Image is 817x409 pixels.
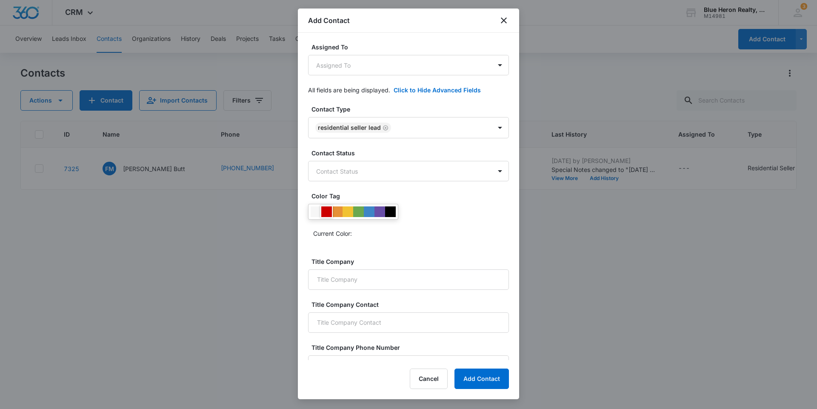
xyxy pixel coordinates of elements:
[308,312,509,333] input: Title Company Contact
[394,86,481,94] button: Click to Hide Advanced Fields
[374,206,385,217] div: #674ea7
[364,206,374,217] div: #3d85c6
[318,125,381,131] div: Residential Seller Lead
[410,369,448,389] button: Cancel
[308,86,390,94] p: All fields are being displayed.
[311,105,512,114] label: Contact Type
[353,206,364,217] div: #6aa84f
[308,15,350,26] h1: Add Contact
[311,206,321,217] div: #F6F6F6
[308,269,509,290] input: Title Company
[311,149,512,157] label: Contact Status
[308,355,509,376] input: Title Company Phone Number
[332,206,343,217] div: #e69138
[311,300,512,309] label: Title Company Contact
[311,343,512,352] label: Title Company Phone Number
[385,206,396,217] div: #000000
[499,15,509,26] button: close
[313,229,352,238] p: Current Color:
[381,125,389,131] div: Remove Residential Seller Lead
[311,257,512,266] label: Title Company
[311,192,512,200] label: Color Tag
[311,43,512,51] label: Assigned To
[321,206,332,217] div: #CC0000
[343,206,353,217] div: #f1c232
[454,369,509,389] button: Add Contact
